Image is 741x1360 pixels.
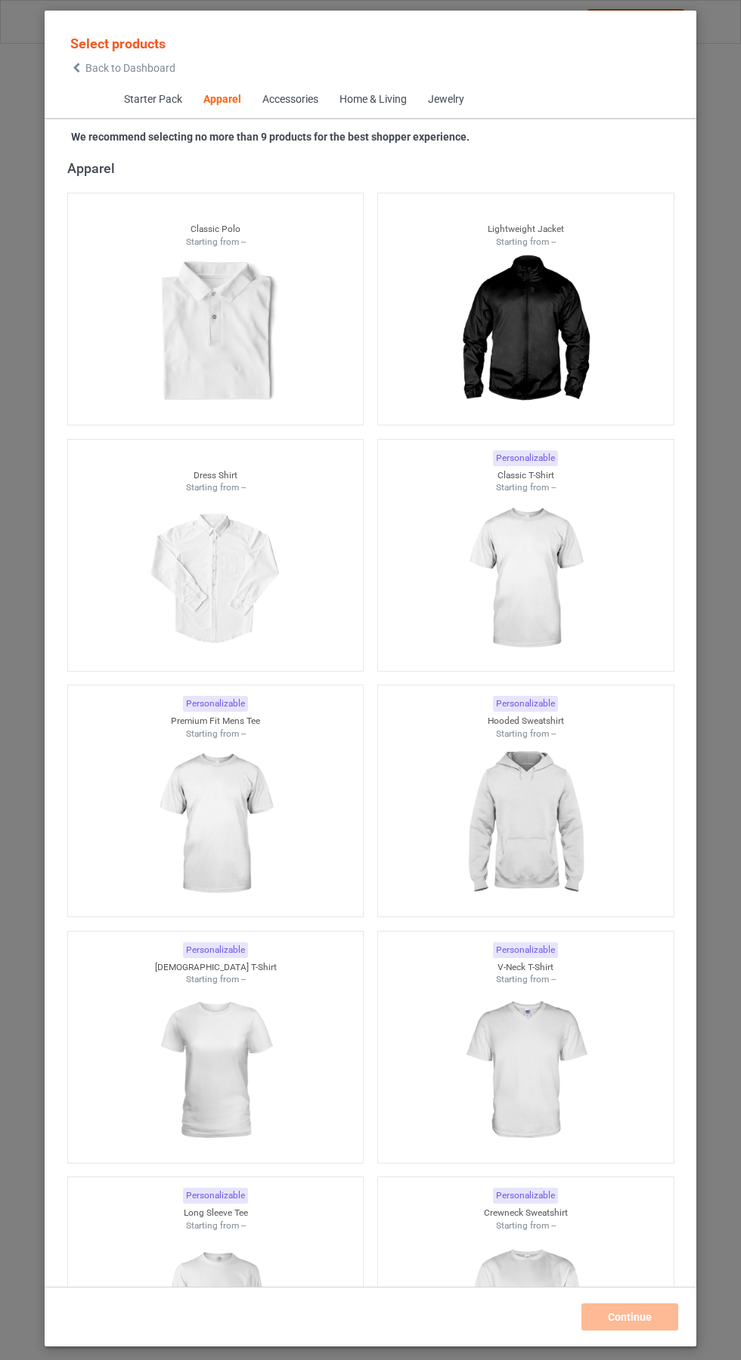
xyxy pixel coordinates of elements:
div: Personalizable [493,1188,558,1204]
div: V-Neck T-Shirt [378,961,674,974]
img: regular.jpg [457,494,593,663]
div: Classic T-Shirt [378,469,674,482]
img: regular.jpg [147,248,283,417]
div: Dress Shirt [68,469,364,482]
div: Personalizable [493,696,558,712]
span: Select products [70,36,166,51]
img: regular.jpg [457,986,593,1155]
div: Crewneck Sweatshirt [378,1207,674,1219]
div: Classic Polo [68,223,364,236]
div: Apparel [67,159,681,177]
div: Home & Living [339,92,406,107]
div: [DEMOGRAPHIC_DATA] T-Shirt [68,961,364,974]
div: Personalizable [493,450,558,466]
span: Back to Dashboard [85,62,175,74]
div: Starting from -- [68,1219,364,1232]
div: Starting from -- [68,973,364,986]
div: Starting from -- [378,728,674,740]
div: Long Sleeve Tee [68,1207,364,1219]
div: Starting from -- [378,973,674,986]
div: Starting from -- [68,481,364,494]
div: Starting from -- [378,1219,674,1232]
div: Premium Fit Mens Tee [68,715,364,728]
div: Personalizable [183,696,248,712]
div: Starting from -- [378,481,674,494]
img: regular.jpg [457,248,593,417]
div: Hooded Sweatshirt [378,715,674,728]
div: Personalizable [183,1188,248,1204]
div: Jewelry [427,92,464,107]
div: Apparel [203,92,240,107]
div: Accessories [262,92,318,107]
div: Lightweight Jacket [378,223,674,236]
img: regular.jpg [457,740,593,909]
div: Starting from -- [68,236,364,249]
img: regular.jpg [147,494,283,663]
div: Personalizable [183,942,248,958]
img: regular.jpg [147,986,283,1155]
div: Starting from -- [68,728,364,740]
img: regular.jpg [147,740,283,909]
span: Starter Pack [113,82,192,118]
div: Starting from -- [378,236,674,249]
div: Personalizable [493,942,558,958]
strong: We recommend selecting no more than 9 products for the best shopper experience. [71,131,470,143]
